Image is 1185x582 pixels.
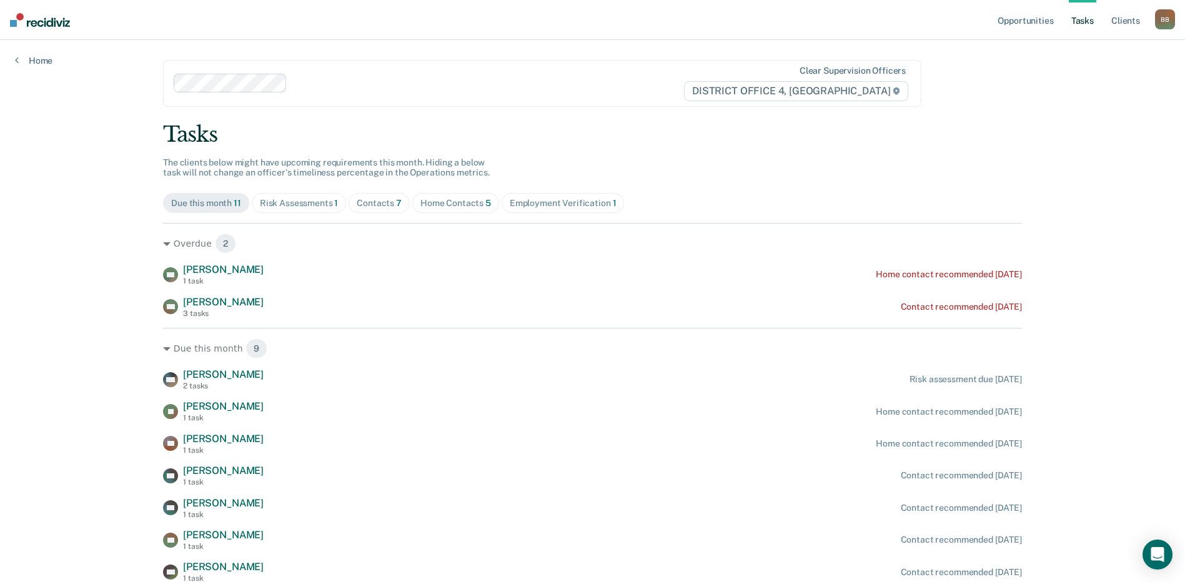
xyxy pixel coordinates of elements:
[183,510,264,519] div: 1 task
[800,66,906,76] div: Clear supervision officers
[15,55,52,66] a: Home
[876,407,1022,417] div: Home contact recommended [DATE]
[183,478,264,486] div: 1 task
[260,198,339,209] div: Risk Assessments
[10,13,70,27] img: Recidiviz
[684,81,908,101] span: DISTRICT OFFICE 4, [GEOGRAPHIC_DATA]
[183,433,264,445] span: [PERSON_NAME]
[334,198,338,208] span: 1
[183,296,264,308] span: [PERSON_NAME]
[420,198,491,209] div: Home Contacts
[901,302,1022,312] div: Contact recommended [DATE]
[183,413,264,422] div: 1 task
[215,234,236,254] span: 2
[396,198,402,208] span: 7
[901,503,1022,513] div: Contact recommended [DATE]
[171,198,241,209] div: Due this month
[613,198,617,208] span: 1
[183,400,264,412] span: [PERSON_NAME]
[183,277,264,285] div: 1 task
[163,338,1022,358] div: Due this month 9
[183,561,264,573] span: [PERSON_NAME]
[901,470,1022,481] div: Contact recommended [DATE]
[245,338,267,358] span: 9
[1155,9,1175,29] div: B B
[876,269,1022,280] div: Home contact recommended [DATE]
[910,374,1022,385] div: Risk assessment due [DATE]
[485,198,491,208] span: 5
[183,382,264,390] div: 2 tasks
[901,535,1022,545] div: Contact recommended [DATE]
[876,438,1022,449] div: Home contact recommended [DATE]
[163,157,490,178] span: The clients below might have upcoming requirements this month. Hiding a below task will not chang...
[183,465,264,476] span: [PERSON_NAME]
[183,542,264,551] div: 1 task
[183,309,264,318] div: 3 tasks
[1155,9,1175,29] button: BB
[357,198,402,209] div: Contacts
[163,234,1022,254] div: Overdue 2
[183,264,264,275] span: [PERSON_NAME]
[183,368,264,380] span: [PERSON_NAME]
[510,198,617,209] div: Employment Verification
[901,567,1022,578] div: Contact recommended [DATE]
[234,198,241,208] span: 11
[183,529,264,541] span: [PERSON_NAME]
[163,122,1022,147] div: Tasks
[183,446,264,455] div: 1 task
[1143,540,1173,570] div: Open Intercom Messenger
[183,497,264,509] span: [PERSON_NAME]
